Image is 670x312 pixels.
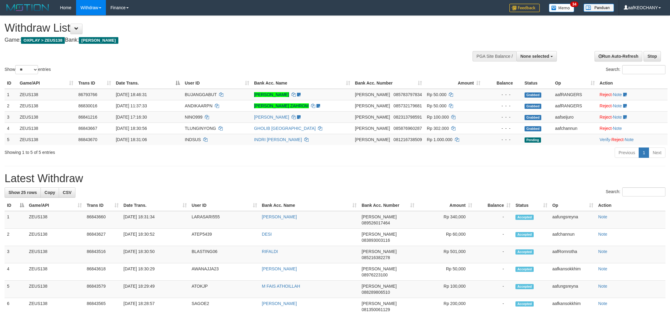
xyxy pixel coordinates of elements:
span: [PERSON_NAME] [79,37,118,44]
th: Balance: activate to sort column ascending [475,200,513,211]
th: Action [597,78,668,89]
span: Rp 302.000 [427,126,449,131]
td: ZEUS138 [17,111,76,123]
a: [PERSON_NAME] [262,214,297,219]
td: [DATE] 18:30:29 [121,263,189,281]
td: aafkansokkhim [550,263,596,281]
span: Accepted [515,284,534,289]
td: aafRANGERS [553,100,597,111]
span: Grabbed [525,92,542,98]
label: Search: [606,65,665,74]
span: [DATE] 18:46:31 [116,92,147,97]
td: AWANAJJA23 [189,263,260,281]
td: BLASTING06 [189,246,260,263]
td: ZEUS138 [26,281,84,298]
td: 3 [5,246,26,263]
a: Next [649,147,665,158]
th: ID: activate to sort column descending [5,200,26,211]
th: Bank Acc. Name: activate to sort column ascending [260,200,359,211]
span: Grabbed [525,126,542,131]
span: CSV [63,190,72,195]
span: 86830016 [78,103,97,108]
span: INDSUS [185,137,201,142]
th: Amount: activate to sort column ascending [417,200,475,211]
td: 2 [5,229,26,246]
span: Copy 088289806510 to clipboard [361,290,390,295]
input: Search: [622,187,665,196]
img: Button%20Memo.svg [549,4,574,12]
th: Trans ID: activate to sort column ascending [76,78,113,89]
span: Copy 085783797834 to clipboard [393,92,422,97]
td: Rp 340,000 [417,211,475,229]
td: 86843618 [84,263,121,281]
th: ID [5,78,17,89]
td: Rp 100,000 [417,281,475,298]
td: aafRANGERS [553,89,597,100]
div: - - - [485,114,519,120]
a: INDRI [PERSON_NAME] [254,137,302,142]
span: [PERSON_NAME] [361,214,396,219]
span: Rp 50.000 [427,103,447,108]
span: 86793766 [78,92,97,97]
span: Accepted [515,301,534,307]
td: · [597,89,668,100]
td: aafungsreyna [550,211,596,229]
td: - [475,246,513,263]
th: Date Trans.: activate to sort column ascending [121,200,189,211]
a: Note [598,266,607,271]
span: [PERSON_NAME] [361,232,396,237]
td: 5 [5,281,26,298]
span: BUJANGGABUT [185,92,217,97]
a: Show 25 rows [5,187,41,198]
a: RIFALDI [262,249,278,254]
span: Accepted [515,267,534,272]
th: Op: activate to sort column ascending [550,200,596,211]
a: [PERSON_NAME] [254,115,289,120]
td: · [597,123,668,134]
a: [PERSON_NAME] ZAHROM [254,103,309,108]
a: Previous [615,147,639,158]
th: Trans ID: activate to sort column ascending [84,200,121,211]
span: ANDIKAARPN [185,103,212,108]
td: aafchannun [553,123,597,134]
span: Copy 081216738509 to clipboard [393,137,422,142]
td: - [475,281,513,298]
span: Copy 083893003116 to clipboard [361,238,390,243]
td: 86843579 [84,281,121,298]
th: Bank Acc. Number: activate to sort column ascending [353,78,424,89]
span: Accepted [515,215,534,220]
th: Action [596,200,665,211]
span: [PERSON_NAME] [361,301,396,306]
a: Verify [600,137,610,142]
span: Copy 082313798591 to clipboard [393,115,422,120]
div: - - - [485,137,519,143]
td: ZEUS138 [17,89,76,100]
a: Note [625,137,634,142]
div: - - - [485,103,519,109]
span: 86841216 [78,115,97,120]
a: Reject [600,115,612,120]
a: Note [613,115,622,120]
td: ZEUS138 [26,246,84,263]
a: Note [613,92,622,97]
span: OXPLAY > ZEUS138 [21,37,65,44]
span: Copy 081350061129 to clipboard [361,307,390,312]
span: [PERSON_NAME] [355,103,390,108]
th: Status: activate to sort column ascending [513,200,550,211]
span: [DATE] 18:31:06 [116,137,147,142]
td: ZEUS138 [17,100,76,111]
a: Reject [600,103,612,108]
td: ZEUS138 [26,211,84,229]
th: Bank Acc. Number: activate to sort column ascending [359,200,417,211]
td: 2 [5,100,17,111]
img: panduan.png [584,4,614,12]
a: Note [598,284,607,289]
a: Stop [644,51,661,61]
span: Accepted [515,249,534,255]
th: Amount: activate to sort column ascending [424,78,483,89]
div: - - - [485,92,519,98]
div: PGA Site Balance / [473,51,516,61]
a: Run Auto-Refresh [595,51,642,61]
span: Accepted [515,232,534,237]
label: Show entries [5,65,51,74]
